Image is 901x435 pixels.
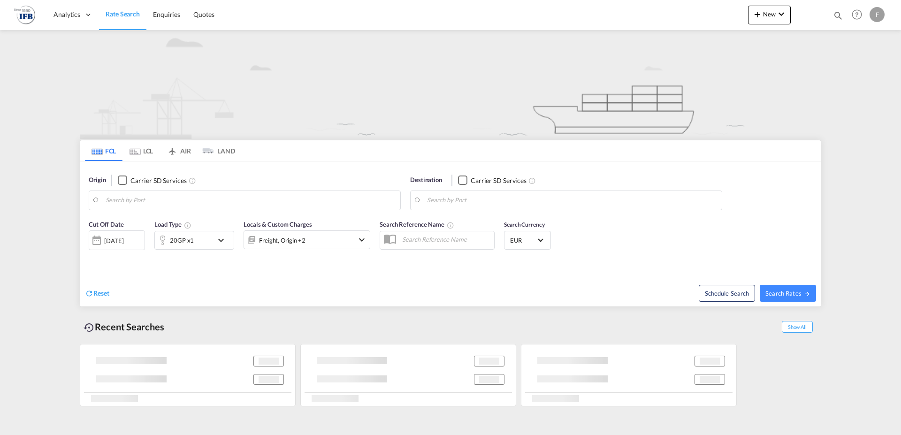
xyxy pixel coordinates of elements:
span: Search Reference Name [380,221,454,228]
input: Search Reference Name [397,232,494,246]
span: Show All [782,321,813,333]
img: new-FCL.png [80,30,821,139]
md-pagination-wrapper: Use the left and right arrow keys to navigate between tabs [85,140,235,161]
div: [DATE] [104,237,123,245]
button: Note: By default Schedule search will only considerorigin ports, destination ports and cut off da... [699,285,755,302]
div: Origin Checkbox No InkUnchecked: Search for CY (Container Yard) services for all selected carrier... [80,161,821,306]
div: F [870,7,885,22]
md-tab-item: FCL [85,140,122,161]
md-select: Select Currency: € EUREuro [509,233,546,247]
span: Load Type [154,221,191,228]
img: de31bbe0256b11eebba44b54815f083d.png [14,4,35,25]
md-checkbox: Checkbox No Ink [118,176,186,185]
md-tab-item: AIR [160,140,198,161]
md-icon: icon-chevron-down [215,235,231,246]
span: Rate Search [106,10,140,18]
input: Search by Port [106,193,396,207]
div: [DATE] [89,230,145,250]
span: Search Currency [504,221,545,228]
button: Search Ratesicon-arrow-right [760,285,816,302]
div: 20GP x1icon-chevron-down [154,231,234,250]
span: Enquiries [153,10,180,18]
md-icon: icon-chevron-down [356,234,367,245]
span: Reset [93,289,109,297]
span: Destination [410,176,442,185]
md-datepicker: Select [89,249,96,262]
md-icon: icon-refresh [85,289,93,298]
div: Carrier SD Services [130,176,186,185]
md-checkbox: Checkbox No Ink [458,176,527,185]
span: Locals & Custom Charges [244,221,312,228]
div: 20GP x1 [170,234,194,247]
md-icon: Your search will be saved by the below given name [447,221,454,229]
md-icon: icon-plus 400-fg [752,8,763,20]
md-icon: Unchecked: Search for CY (Container Yard) services for all selected carriers.Checked : Search for... [189,177,196,184]
span: Cut Off Date [89,221,124,228]
span: New [752,10,787,18]
md-icon: Unchecked: Search for CY (Container Yard) services for all selected carriers.Checked : Search for... [528,177,536,184]
md-tab-item: LCL [122,140,160,161]
md-icon: Select multiple loads to view rates [184,221,191,229]
div: Carrier SD Services [471,176,527,185]
div: icon-magnify [833,10,843,24]
div: Freight Origin Destination Dock Stuffingicon-chevron-down [244,230,370,249]
div: Recent Searches [80,316,168,337]
span: Origin [89,176,106,185]
button: icon-plus 400-fgNewicon-chevron-down [748,6,791,24]
span: Analytics [53,10,80,19]
span: Help [849,7,865,23]
span: EUR [510,236,536,244]
span: Quotes [193,10,214,18]
div: icon-refreshReset [85,289,109,299]
span: Search Rates [765,290,810,297]
md-tab-item: LAND [198,140,235,161]
md-icon: icon-chevron-down [776,8,787,20]
div: Freight Origin Destination Dock Stuffing [259,234,305,247]
md-icon: icon-magnify [833,10,843,21]
md-icon: icon-arrow-right [804,290,810,297]
md-icon: icon-airplane [167,145,178,153]
md-icon: icon-backup-restore [84,322,95,333]
div: Help [849,7,870,23]
input: Search by Port [427,193,717,207]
